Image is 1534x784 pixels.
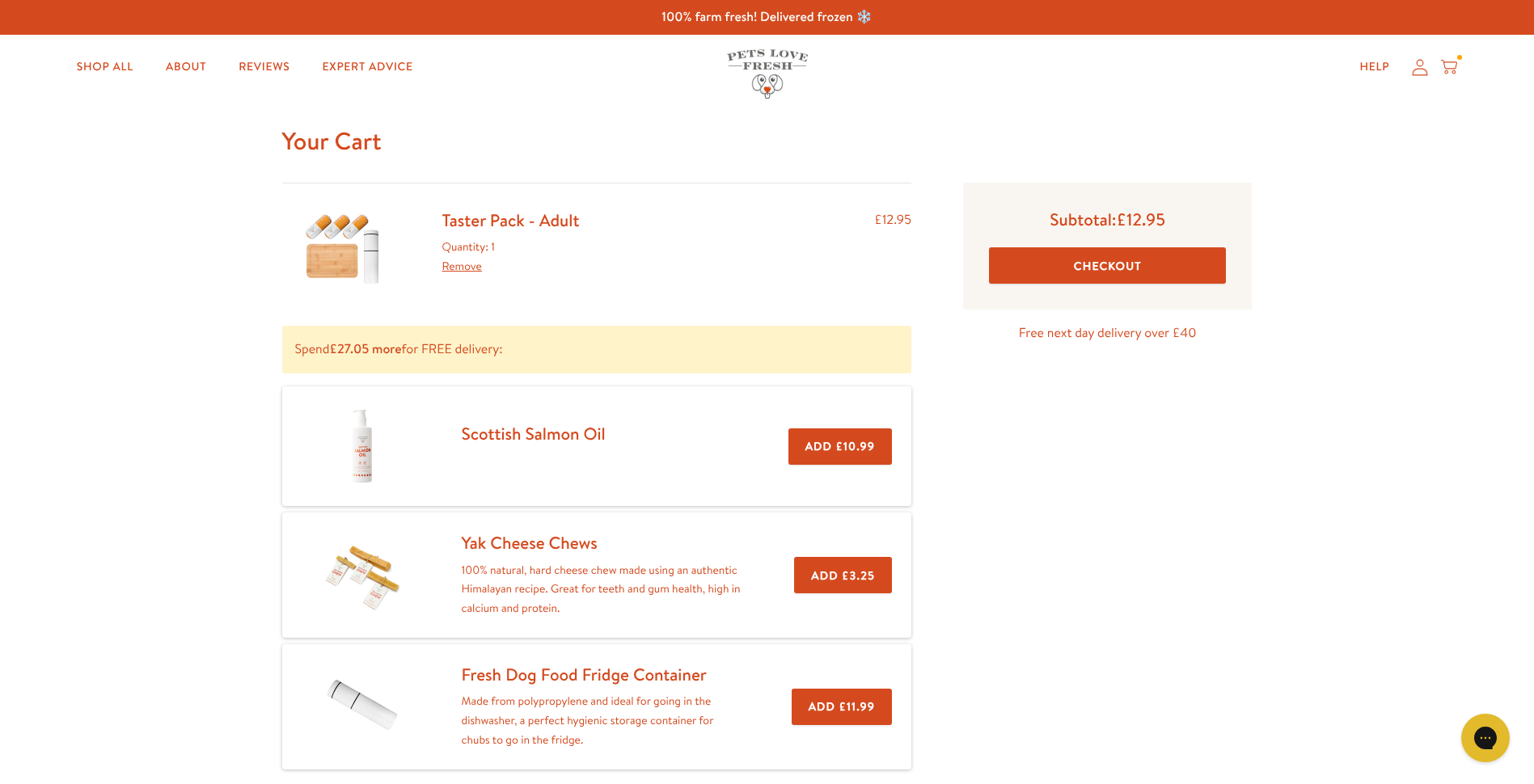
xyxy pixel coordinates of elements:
button: Add £10.99 [788,428,892,465]
b: £27.05 more [329,340,401,358]
div: £12.95 [874,209,911,287]
iframe: Gorgias live chat messenger [1453,708,1518,768]
a: Scottish Salmon Oil [462,422,606,445]
a: Expert Advice [310,51,426,83]
a: Reviews [226,51,302,83]
button: Add £11.99 [792,689,892,725]
img: Scottish Salmon Oil [322,406,403,487]
button: Add £3.25 [794,557,892,593]
a: Remove [442,258,482,274]
p: Subtotal: [989,209,1226,230]
a: About [153,51,219,83]
p: Free next day delivery over £40 [963,322,1252,344]
p: Made from polypropylene and ideal for going in the dishwasher, a perfect hygienic storage contain... [462,692,740,749]
button: Checkout [989,247,1226,284]
a: Taster Pack - Adult [442,209,580,232]
h1: Your Cart [282,125,1253,157]
a: Shop All [64,51,146,83]
img: Yak Cheese Chews [322,535,403,616]
img: Fresh Dog Food Fridge Container [322,668,403,745]
a: Yak Cheese Chews [462,531,598,554]
div: Quantity: 1 [442,238,580,276]
img: Pets Love Fresh [727,49,808,99]
p: Spend for FREE delivery: [282,326,912,373]
img: Taster Pack - Adult [302,209,383,287]
a: Fresh Dog Food Fridge Container [462,663,707,686]
p: 100% natural, hard cheese chew made using an authentic Himalayan recipe. Great for teeth and gum ... [462,561,743,618]
span: £12.95 [1117,208,1166,231]
a: Help [1346,51,1402,83]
